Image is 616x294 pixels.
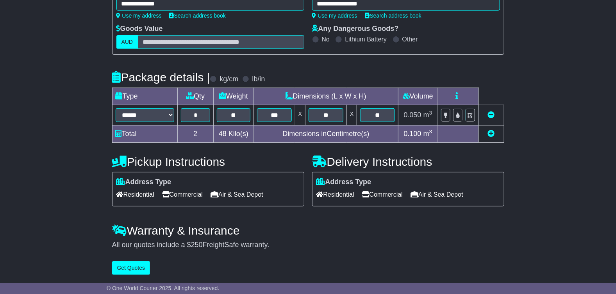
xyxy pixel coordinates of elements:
[177,88,214,105] td: Qty
[411,188,463,201] span: Air & Sea Depot
[112,261,150,275] button: Get Quotes
[116,25,163,33] label: Goods Value
[170,13,226,19] a: Search address book
[316,178,371,186] label: Address Type
[116,35,138,49] label: AUD
[219,130,227,138] span: 48
[345,36,387,43] label: Lithium Battery
[365,13,421,19] a: Search address book
[112,155,304,168] h4: Pickup Instructions
[402,36,418,43] label: Other
[107,285,220,291] span: © One World Courier 2025. All rights reserved.
[312,25,399,33] label: Any Dangerous Goods?
[112,88,177,105] td: Type
[423,111,432,119] span: m
[362,188,403,201] span: Commercial
[423,130,432,138] span: m
[162,188,203,201] span: Commercial
[322,36,330,43] label: No
[429,110,432,116] sup: 3
[112,125,177,143] td: Total
[312,155,504,168] h4: Delivery Instructions
[252,75,265,84] label: lb/in
[211,188,263,201] span: Air & Sea Depot
[116,13,162,19] a: Use my address
[254,88,398,105] td: Dimensions (L x W x H)
[488,130,495,138] a: Add new item
[214,88,254,105] td: Weight
[220,75,238,84] label: kg/cm
[316,188,354,201] span: Residential
[312,13,357,19] a: Use my address
[112,224,504,237] h4: Warranty & Insurance
[404,111,421,119] span: 0.050
[404,130,421,138] span: 0.100
[214,125,254,143] td: Kilo(s)
[116,178,171,186] label: Address Type
[112,71,210,84] h4: Package details |
[429,129,432,134] sup: 3
[191,241,203,249] span: 250
[112,241,504,249] div: All our quotes include a $ FreightSafe warranty.
[488,111,495,119] a: Remove this item
[347,105,357,125] td: x
[295,105,305,125] td: x
[398,88,437,105] td: Volume
[116,188,154,201] span: Residential
[254,125,398,143] td: Dimensions in Centimetre(s)
[177,125,214,143] td: 2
